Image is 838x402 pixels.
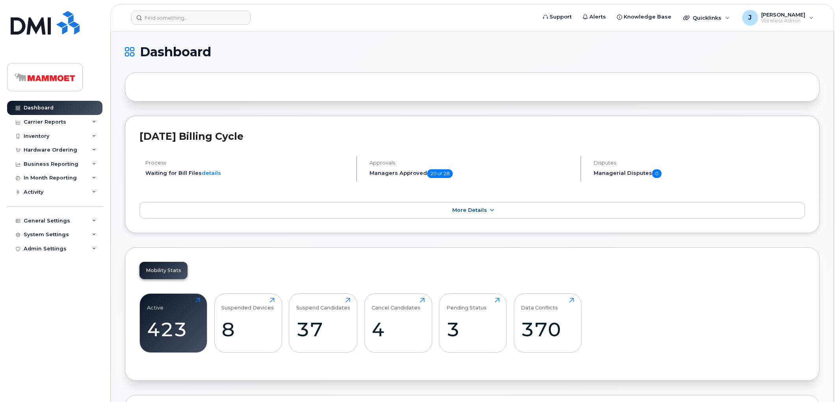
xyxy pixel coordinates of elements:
[372,298,425,348] a: Cancel Candidates4
[296,318,350,341] div: 37
[145,160,349,166] h4: Process
[446,298,500,348] a: Pending Status3
[147,298,200,348] a: Active423
[370,160,574,166] h4: Approvals
[296,298,350,348] a: Suspend Candidates37
[521,298,558,311] div: Data Conflicts
[594,169,805,178] h5: Managerial Disputes
[452,207,487,213] span: More Details
[372,318,425,341] div: 4
[139,130,805,142] h2: [DATE] Billing Cycle
[372,298,420,311] div: Cancel Candidates
[652,169,661,178] span: 0
[202,170,221,176] a: details
[427,169,453,178] span: 20 of 28
[147,318,200,341] div: 423
[296,298,350,311] div: Suspend Candidates
[221,298,275,348] a: Suspended Devices8
[140,46,211,58] span: Dashboard
[804,368,832,396] iframe: Messenger Launcher
[594,160,805,166] h4: Disputes
[370,169,574,178] h5: Managers Approved
[446,298,487,311] div: Pending Status
[147,298,164,311] div: Active
[145,169,349,177] li: Waiting for Bill Files
[521,298,574,348] a: Data Conflicts370
[221,298,274,311] div: Suspended Devices
[521,318,574,341] div: 370
[221,318,275,341] div: 8
[446,318,500,341] div: 3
